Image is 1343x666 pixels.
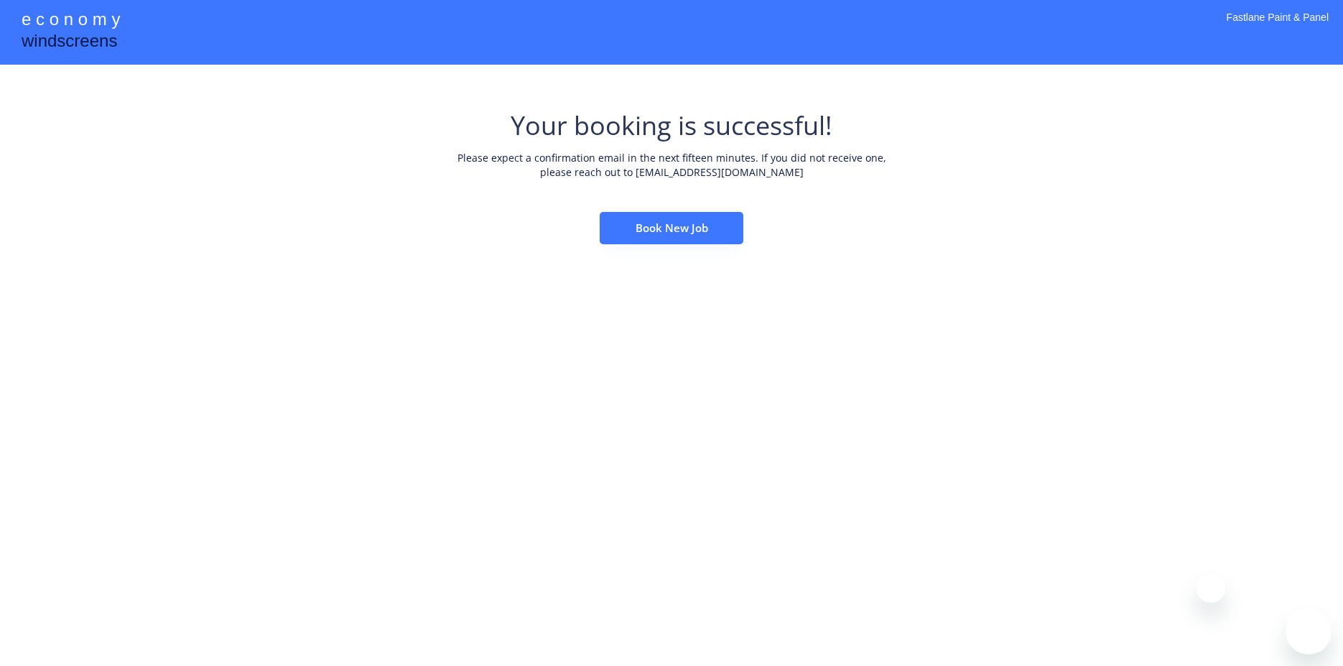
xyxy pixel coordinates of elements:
iframe: Button to launch messaging window [1286,609,1332,655]
div: Please expect a confirmation email in the next fifteen minutes. If you did not receive one, pleas... [456,151,887,183]
div: Fastlane Paint & Panel [1227,11,1329,43]
button: Book New Job [600,212,743,244]
iframe: Close message [1196,574,1225,603]
div: Your booking is successful! [511,108,832,144]
div: e c o n o m y [22,7,120,34]
div: windscreens [22,29,117,57]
